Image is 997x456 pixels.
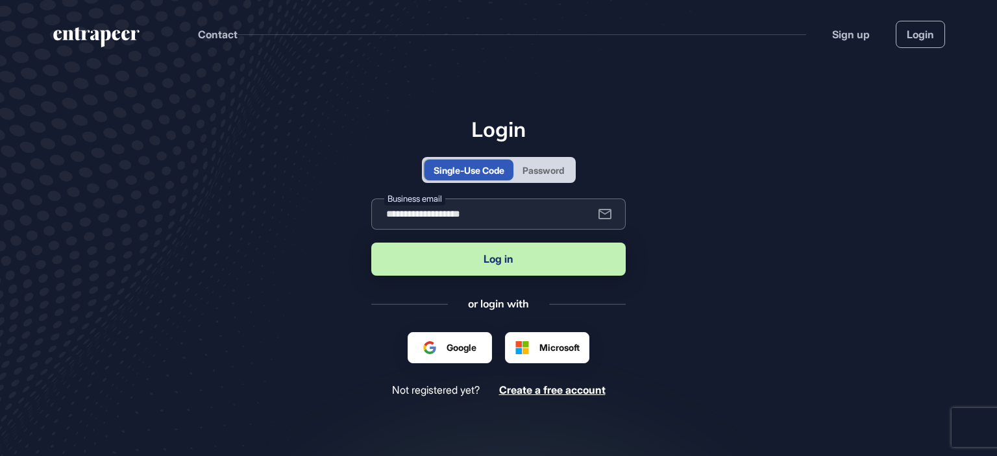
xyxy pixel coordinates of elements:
[523,163,564,177] div: Password
[896,21,945,48] a: Login
[52,27,141,52] a: entrapeer-logo
[468,296,529,311] div: or login with
[832,27,870,42] a: Sign up
[371,243,626,276] button: Log in
[392,384,480,396] span: Not registered yet?
[499,384,606,396] a: Create a free account
[371,117,626,141] h1: Login
[434,163,504,177] div: Single-Use Code
[198,26,238,43] button: Contact
[539,341,580,354] span: Microsoft
[384,192,445,206] label: Business email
